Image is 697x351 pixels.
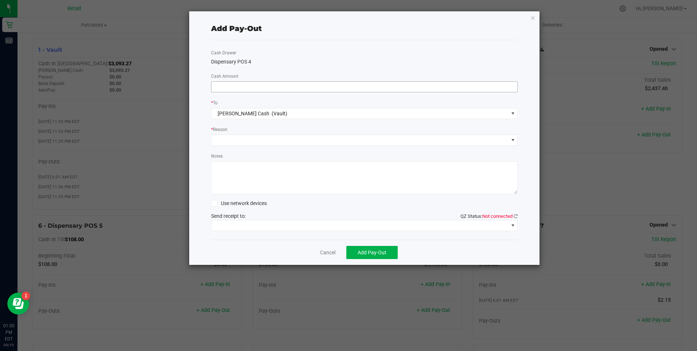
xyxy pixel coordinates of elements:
label: Use network devices [211,200,267,207]
a: Cancel [320,249,335,256]
button: Add Pay-Out [346,246,398,259]
label: Reason [211,126,227,133]
span: Not connected [482,213,513,219]
span: [PERSON_NAME] Cash [218,111,269,116]
label: Cash Drawer [211,50,236,56]
iframe: Resource center [7,293,29,315]
span: Send receipt to: [211,213,246,219]
span: (Vault) [272,111,287,116]
div: Add Pay-Out [211,23,262,34]
label: To [211,100,218,106]
div: Dispensary POS 4 [211,58,518,66]
span: Cash Amount [211,74,238,79]
span: Add Pay-Out [358,250,386,255]
label: Notes [211,153,223,159]
iframe: Resource center unread badge [22,292,30,300]
span: QZ Status: [460,213,518,219]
